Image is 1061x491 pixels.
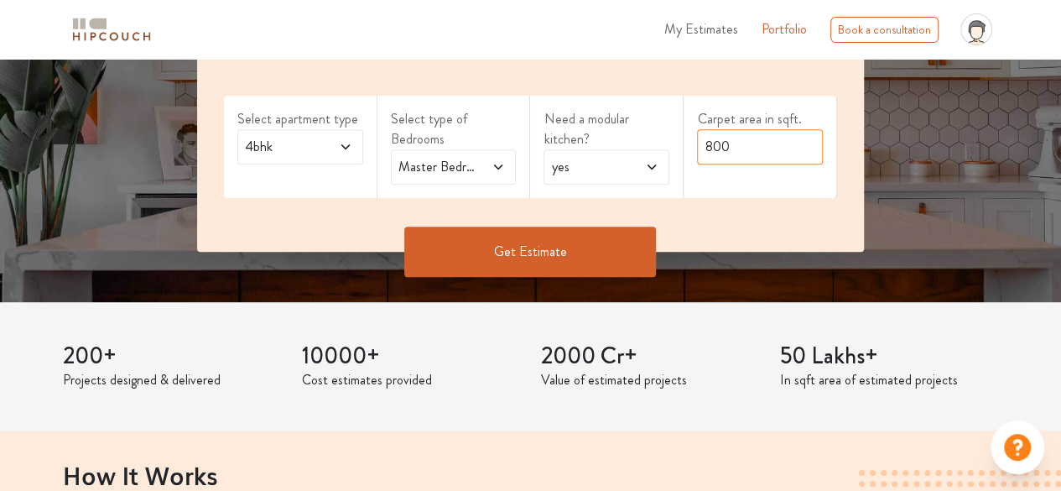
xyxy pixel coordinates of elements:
span: yes [548,157,631,177]
button: Get Estimate [404,227,656,277]
div: Book a consultation [830,17,939,43]
h3: 10000+ [302,342,521,371]
label: Need a modular kitchen? [544,109,669,149]
label: Select type of Bedrooms [391,109,517,149]
label: Select apartment type [237,109,363,129]
img: logo-horizontal.svg [70,15,153,44]
a: Portfolio [762,19,807,39]
h3: 200+ [63,342,282,371]
span: 4bhk [242,137,325,157]
span: Master Bedroom,Kids Room 1,Guest,Parents [395,157,478,177]
p: In sqft area of estimated projects [780,370,999,390]
h3: 50 Lakhs+ [780,342,999,371]
h2: How It Works [63,461,999,489]
h3: 2000 Cr+ [541,342,760,371]
span: logo-horizontal.svg [70,11,153,49]
span: My Estimates [664,19,738,39]
input: Enter area sqft [697,129,823,165]
label: Carpet area in sqft. [697,109,823,129]
p: Value of estimated projects [541,370,760,390]
p: Cost estimates provided [302,370,521,390]
p: Projects designed & delivered [63,370,282,390]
